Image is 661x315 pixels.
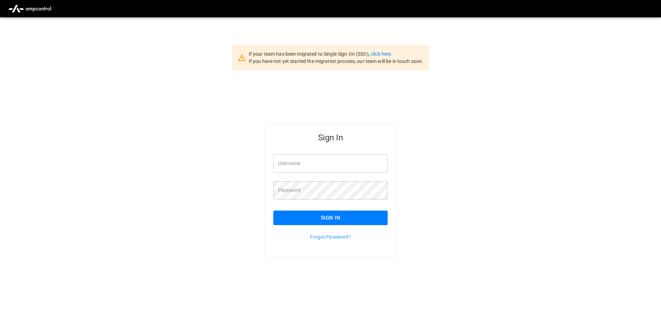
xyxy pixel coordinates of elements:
[273,132,388,143] h5: Sign In
[249,58,424,64] span: If you have not yet started the migration process, our team will be in touch soon.
[6,2,54,15] img: ampcontrol.io logo
[273,211,388,225] button: Sign In
[273,233,388,240] p: Forgot Password?
[249,51,371,57] span: If your team has been migrated to Single Sign On (SSO),
[371,51,392,57] a: click here.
